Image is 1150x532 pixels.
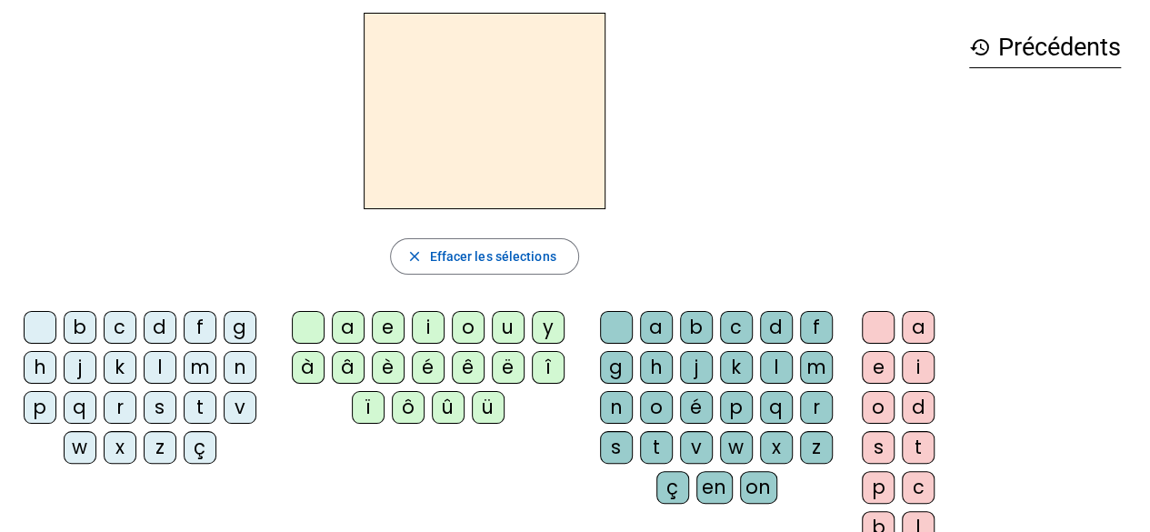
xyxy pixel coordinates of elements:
div: o [452,311,485,344]
div: ç [184,431,216,464]
div: i [412,311,445,344]
mat-icon: history [969,36,991,58]
div: â [332,351,365,384]
div: c [720,311,753,344]
div: z [144,431,176,464]
div: s [862,431,895,464]
button: Effacer les sélections [390,238,578,275]
div: s [600,431,633,464]
div: ê [452,351,485,384]
div: à [292,351,325,384]
div: s [144,391,176,424]
div: j [680,351,713,384]
div: j [64,351,96,384]
div: ë [492,351,525,384]
div: d [902,391,935,424]
div: y [532,311,565,344]
div: é [412,351,445,384]
div: a [902,311,935,344]
div: q [64,391,96,424]
div: b [680,311,713,344]
div: k [104,351,136,384]
div: z [800,431,833,464]
div: m [800,351,833,384]
div: w [64,431,96,464]
div: ü [472,391,505,424]
div: ï [352,391,385,424]
div: h [24,351,56,384]
div: a [640,311,673,344]
div: o [640,391,673,424]
div: î [532,351,565,384]
h3: Précédents [969,27,1121,68]
span: Effacer les sélections [429,246,555,267]
div: o [862,391,895,424]
div: v [680,431,713,464]
div: p [24,391,56,424]
div: é [680,391,713,424]
div: a [332,311,365,344]
div: v [224,391,256,424]
div: è [372,351,405,384]
div: m [184,351,216,384]
div: g [224,311,256,344]
div: r [800,391,833,424]
div: ç [656,471,689,504]
div: n [600,391,633,424]
mat-icon: close [405,248,422,265]
div: l [760,351,793,384]
div: b [64,311,96,344]
div: t [902,431,935,464]
div: x [760,431,793,464]
div: d [144,311,176,344]
div: n [224,351,256,384]
div: l [144,351,176,384]
div: c [902,471,935,504]
div: h [640,351,673,384]
div: r [104,391,136,424]
div: g [600,351,633,384]
div: on [740,471,777,504]
div: x [104,431,136,464]
div: f [800,311,833,344]
div: t [640,431,673,464]
div: q [760,391,793,424]
div: u [492,311,525,344]
div: e [372,311,405,344]
div: en [696,471,733,504]
div: k [720,351,753,384]
div: p [862,471,895,504]
div: û [432,391,465,424]
div: f [184,311,216,344]
div: c [104,311,136,344]
div: e [862,351,895,384]
div: w [720,431,753,464]
div: p [720,391,753,424]
div: i [902,351,935,384]
div: ô [392,391,425,424]
div: t [184,391,216,424]
div: d [760,311,793,344]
